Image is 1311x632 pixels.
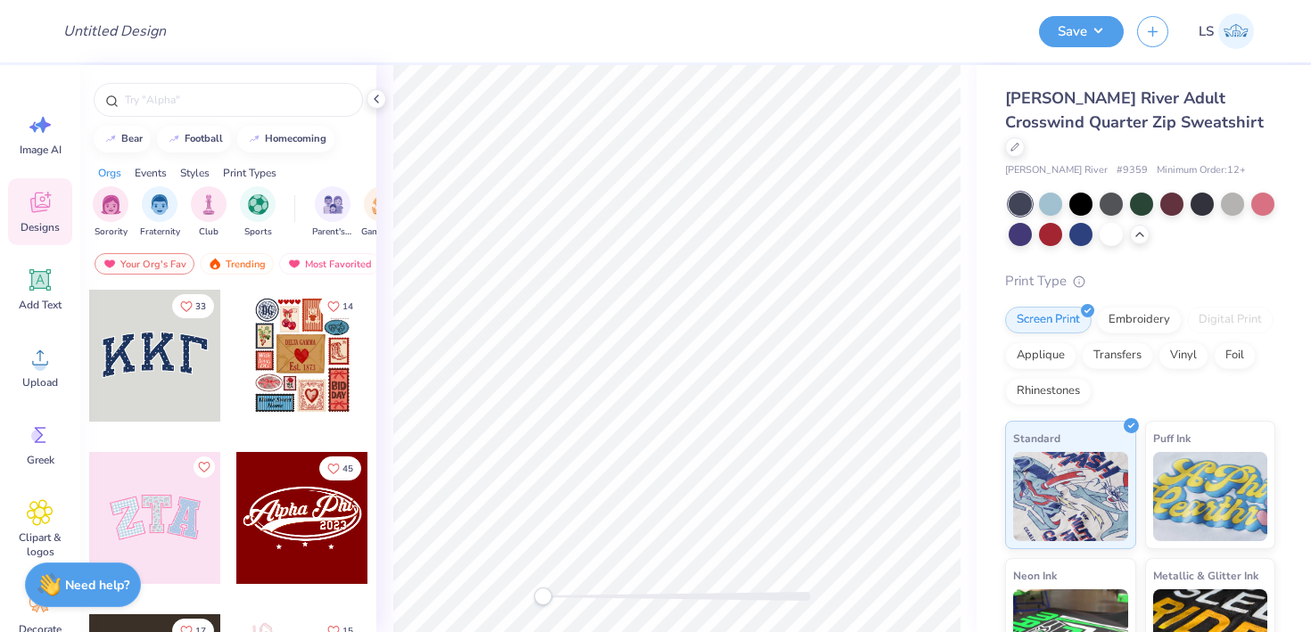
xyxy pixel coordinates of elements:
span: [PERSON_NAME] River Adult Crosswind Quarter Zip Sweatshirt [1005,87,1264,133]
button: football [157,126,231,152]
button: Like [319,456,361,480]
button: Save [1039,16,1124,47]
span: Greek [27,453,54,467]
span: LS [1199,21,1214,42]
div: Orgs [98,165,121,181]
img: Puff Ink [1153,452,1268,541]
span: Game Day [361,226,402,239]
div: Trending [200,253,274,275]
img: Sports Image [248,194,268,215]
div: filter for Game Day [361,186,402,239]
span: Sorority [95,226,128,239]
img: Game Day Image [372,194,392,215]
img: Club Image [199,194,218,215]
div: Print Types [223,165,276,181]
input: Untitled Design [49,13,180,49]
span: 45 [342,464,353,473]
span: 14 [342,302,353,311]
div: Vinyl [1158,342,1208,369]
button: filter button [312,186,353,239]
div: Digital Print [1187,307,1274,333]
input: Try "Alpha" [123,91,351,109]
span: Metallic & Glitter Ink [1153,566,1258,585]
span: Sports [244,226,272,239]
span: Parent's Weekend [312,226,353,239]
img: Parent's Weekend Image [323,194,343,215]
button: filter button [191,186,227,239]
img: trend_line.gif [167,134,181,144]
button: homecoming [237,126,334,152]
img: trending.gif [208,258,222,270]
img: trend_line.gif [103,134,118,144]
span: Designs [21,220,60,234]
div: filter for Parent's Weekend [312,186,353,239]
img: Sorority Image [101,194,121,215]
img: Lakshmi Suresh Ambati [1218,13,1254,49]
span: Fraternity [140,226,180,239]
span: Neon Ink [1013,566,1057,585]
span: 33 [195,302,206,311]
img: Fraternity Image [150,194,169,215]
button: bear [94,126,151,152]
div: Your Org's Fav [95,253,194,275]
img: most_fav.gif [287,258,301,270]
div: Events [135,165,167,181]
span: Image AI [20,143,62,157]
span: Standard [1013,429,1060,447]
div: filter for Fraternity [140,186,180,239]
button: filter button [240,186,276,239]
div: filter for Club [191,186,227,239]
span: Club [199,226,218,239]
button: filter button [140,186,180,239]
div: filter for Sorority [93,186,128,239]
span: Clipart & logos [11,530,70,559]
div: Foil [1214,342,1256,369]
div: Print Type [1005,271,1275,291]
img: trend_line.gif [247,134,261,144]
button: Like [319,294,361,318]
button: filter button [361,186,402,239]
span: Puff Ink [1153,429,1191,447]
div: Styles [180,165,210,181]
img: Standard [1013,452,1128,541]
span: [PERSON_NAME] River [1005,163,1108,178]
div: bear [121,134,143,144]
div: Rhinestones [1005,378,1092,405]
div: Embroidery [1097,307,1182,333]
div: Applique [1005,342,1076,369]
strong: Need help? [65,577,129,594]
button: filter button [93,186,128,239]
div: Transfers [1082,342,1153,369]
button: Like [172,294,214,318]
span: # 9359 [1117,163,1148,178]
button: Like [194,456,215,478]
span: Minimum Order: 12 + [1157,163,1246,178]
a: LS [1191,13,1262,49]
div: filter for Sports [240,186,276,239]
div: Screen Print [1005,307,1092,333]
span: Upload [22,375,58,390]
div: Most Favorited [279,253,380,275]
div: football [185,134,223,144]
div: homecoming [265,134,326,144]
div: Accessibility label [534,587,552,605]
img: most_fav.gif [103,258,117,270]
span: Add Text [19,298,62,312]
